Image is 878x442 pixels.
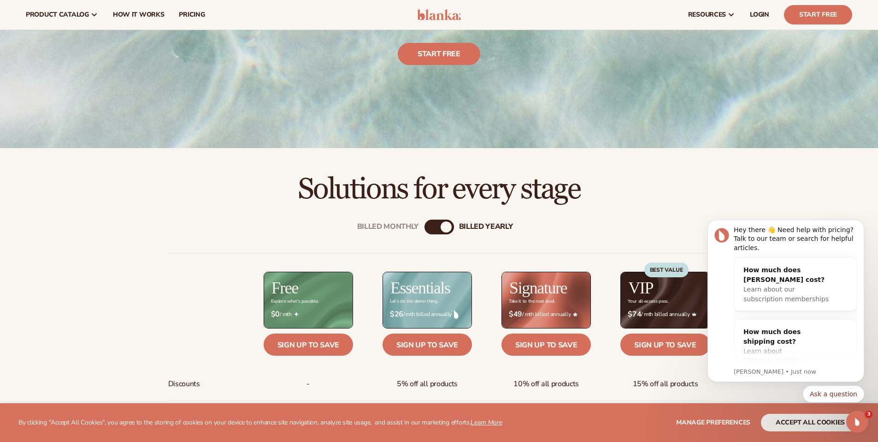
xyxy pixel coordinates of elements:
span: 5% off all products [397,376,458,393]
span: / mth billed annually [390,310,465,319]
span: / mth [271,310,346,319]
a: Learn More [471,418,502,427]
p: By clicking "Accept All Cookies", you agree to the storing of cookies on your device to enhance s... [18,419,502,427]
div: Explore what's possible. [271,299,318,304]
div: Your all-access pass. [628,299,668,304]
img: Free_Icon_bb6e7c7e-73f8-44bd-8ed0-223ea0fc522e.png [294,312,299,317]
div: Take it to the next level. [509,299,555,304]
a: Sign up to save [620,334,710,356]
button: Manage preferences [676,414,750,431]
div: Let’s do the damn thing. [390,299,438,304]
iframe: Intercom live chat [846,411,868,433]
span: / mth billed annually [628,310,702,319]
span: 3 [865,411,872,418]
span: / mth billed annually [509,310,583,319]
a: Start free [398,43,480,65]
img: Essentials_BG_9050f826-5aa9-47d9-a362-757b82c62641.jpg [383,272,471,328]
span: Manage preferences [676,418,750,427]
span: product catalog [26,11,89,18]
strong: $74 [628,310,641,319]
span: Discounts [168,376,200,393]
div: billed Yearly [459,222,513,231]
a: Sign up to save [383,334,472,356]
h2: Essentials [390,280,450,296]
div: Billed Monthly [357,222,419,231]
a: Start Free [784,5,852,24]
h2: VIP [628,280,653,296]
strong: $26 [390,310,403,319]
span: How It Works [113,11,165,18]
img: Signature_BG_eeb718c8-65ac-49e3-a4e5-327c6aa73146.jpg [502,272,590,328]
strong: $0 [271,310,280,319]
img: logo [417,9,461,20]
span: LOGIN [750,11,769,18]
button: accept all cookies [761,414,860,431]
h2: Solutions for every stage [26,174,852,205]
img: free_bg.png [264,272,353,328]
strong: $49 [509,310,522,319]
span: pricing [179,11,205,18]
h2: Free [271,280,298,296]
span: 15% off all products [633,376,698,393]
img: Crown_2d87c031-1b5a-4345-8312-a4356ddcde98.png [692,312,696,317]
h2: Signature [509,280,567,296]
iframe: Intercom notifications message [694,211,878,408]
div: BEST VALUE [644,263,689,277]
a: Sign up to save [264,334,353,356]
img: drop.png [454,310,459,318]
a: Sign up to save [501,334,591,356]
img: Star_6.png [573,312,577,317]
span: 10% off all products [513,376,579,393]
span: resources [688,11,726,18]
img: VIP_BG_199964bd-3653-43bc-8a67-789d2d7717b9.jpg [621,272,709,328]
span: - [306,376,310,393]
